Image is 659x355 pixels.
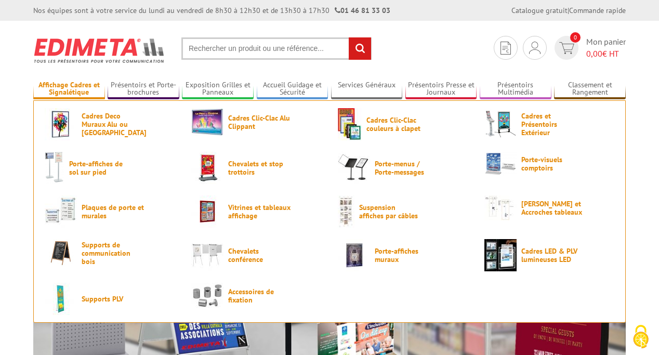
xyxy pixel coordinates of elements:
[45,283,175,315] a: Supports PLV
[82,295,144,303] span: Supports PLV
[228,160,291,176] span: Chevalets et stop trottoirs
[45,152,64,184] img: Porte-affiches de sol sur pied
[257,81,328,98] a: Accueil Guidage et Sécurité
[484,239,517,271] img: Cadres LED & PLV lumineuses LED
[338,195,354,228] img: Suspension affiches par câbles
[182,81,254,98] a: Exposition Grilles et Panneaux
[484,108,517,140] img: Cadres et Présentoirs Extérieur
[484,108,614,140] a: Cadres et Présentoirs Extérieur
[338,152,370,184] img: Porte-menus / Porte-messages
[559,42,574,54] img: devis rapide
[191,152,321,184] a: Chevalets et stop trottoirs
[349,37,371,60] input: rechercher
[69,160,131,176] span: Porte-affiches de sol sur pied
[338,239,468,271] a: Porte-affiches muraux
[228,203,291,220] span: Vitrines et tableaux affichage
[521,112,584,137] span: Cadres et Présentoirs Extérieur
[586,48,602,59] span: 0,00
[191,108,321,136] a: Cadres Clic-Clac Alu Clippant
[586,48,626,60] span: € HT
[191,195,223,228] img: Vitrines et tableaux affichage
[375,247,437,264] span: Porte-affiches muraux
[338,239,370,271] img: Porte-affiches muraux
[484,239,614,271] a: Cadres LED & PLV lumineuses LED
[569,6,626,15] a: Commande rapide
[33,81,105,98] a: Affichage Cadres et Signalétique
[82,203,144,220] span: Plaques de porte et murales
[338,152,468,184] a: Porte-menus / Porte-messages
[191,152,223,184] img: Chevalets et stop trottoirs
[338,108,468,140] a: Cadres Clic-Clac couleurs à clapet
[586,36,626,60] span: Mon panier
[45,283,77,315] img: Supports PLV
[45,195,77,228] img: Plaques de porte et murales
[529,42,541,54] img: devis rapide
[45,108,77,140] img: Cadres Deco Muraux Alu ou Bois
[628,324,654,350] img: Cookies (fenêtre modale)
[500,42,511,55] img: devis rapide
[521,200,584,216] span: [PERSON_NAME] et Accroches tableaux
[45,152,175,184] a: Porte-affiches de sol sur pied
[521,247,584,264] span: Cadres LED & PLV lumineuses LED
[338,108,362,140] img: Cadres Clic-Clac couleurs à clapet
[484,195,517,220] img: Cimaises et Accroches tableaux
[511,5,626,16] div: |
[521,155,584,172] span: Porte-visuels comptoirs
[45,239,175,267] a: Supports de communication bois
[191,283,223,308] img: Accessoires de fixation
[338,195,468,228] a: Suspension affiches par câbles
[108,81,179,98] a: Présentoirs et Porte-brochures
[552,36,626,60] a: devis rapide 0 Mon panier 0,00€ HT
[228,247,291,264] span: Chevalets conférence
[570,32,581,43] span: 0
[228,114,291,130] span: Cadres Clic-Clac Alu Clippant
[33,5,390,16] div: Nos équipes sont à votre service du lundi au vendredi de 8h30 à 12h30 et de 13h30 à 17h30
[405,81,477,98] a: Présentoirs Presse et Journaux
[45,195,175,228] a: Plaques de porte et murales
[191,283,321,308] a: Accessoires de fixation
[191,195,321,228] a: Vitrines et tableaux affichage
[623,320,659,355] button: Cookies (fenêtre modale)
[484,152,517,176] img: Porte-visuels comptoirs
[191,239,321,271] a: Chevalets conférence
[335,6,390,15] strong: 01 46 81 33 03
[359,203,421,220] span: Suspension affiches par câbles
[33,31,166,70] img: Présentoir, panneau, stand - Edimeta - PLV, affichage, mobilier bureau, entreprise
[191,239,223,271] img: Chevalets conférence
[375,160,437,176] span: Porte-menus / Porte-messages
[82,241,144,266] span: Supports de communication bois
[45,239,77,267] img: Supports de communication bois
[511,6,568,15] a: Catalogue gratuit
[480,81,551,98] a: Présentoirs Multimédia
[228,287,291,304] span: Accessoires de fixation
[45,108,175,140] a: Cadres Deco Muraux Alu ou [GEOGRAPHIC_DATA]
[181,37,372,60] input: Rechercher un produit ou une référence...
[366,116,429,133] span: Cadres Clic-Clac couleurs à clapet
[484,152,614,176] a: Porte-visuels comptoirs
[484,195,614,220] a: [PERSON_NAME] et Accroches tableaux
[82,112,144,137] span: Cadres Deco Muraux Alu ou [GEOGRAPHIC_DATA]
[191,108,223,136] img: Cadres Clic-Clac Alu Clippant
[554,81,626,98] a: Classement et Rangement
[331,81,403,98] a: Services Généraux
